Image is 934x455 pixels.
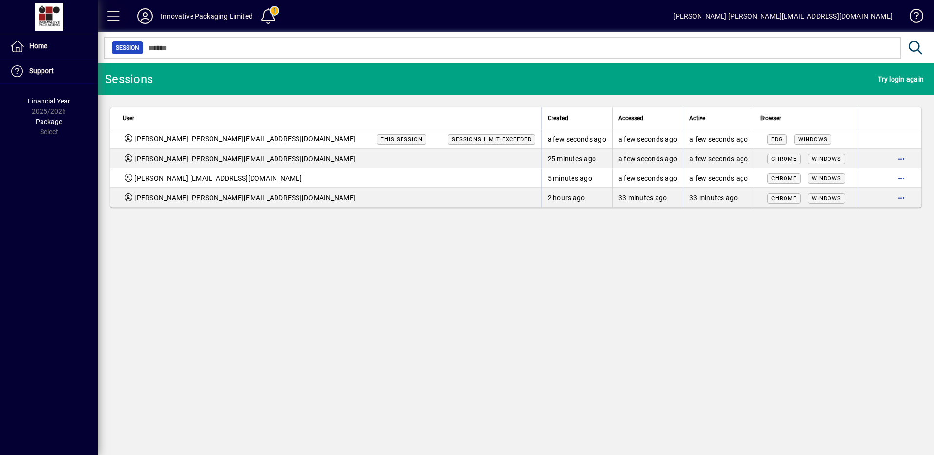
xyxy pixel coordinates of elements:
span: Try login again [878,71,924,87]
td: a few seconds ago [683,168,754,188]
span: Support [29,67,54,75]
span: Accessed [618,113,643,124]
span: Windows [798,136,828,143]
button: More options [893,190,909,206]
div: Mozilla/5.0 (Windows NT 10.0; Win64; x64) AppleWebKit/537.36 (KHTML, like Gecko) Chrome/139.0.0.0... [760,153,852,164]
span: Windows [812,175,841,182]
span: Windows [812,156,841,162]
div: Mozilla/5.0 (Windows NT 10.0; Win64; x64) AppleWebKit/537.36 (KHTML, like Gecko) Chrome/139.0.0.0... [760,173,852,183]
td: 33 minutes ago [683,188,754,207]
span: Chrome [771,195,797,202]
td: a few seconds ago [683,129,754,149]
span: [PERSON_NAME] [EMAIL_ADDRESS][DOMAIN_NAME] [134,173,302,183]
div: Mozilla/5.0 (Windows NT 10.0; Win64; x64) AppleWebKit/537.36 (KHTML, like Gecko) Chrome/139.0.0.0... [760,193,852,203]
button: More options [893,151,909,166]
span: [PERSON_NAME] [PERSON_NAME][EMAIL_ADDRESS][DOMAIN_NAME] [134,193,356,203]
a: Knowledge Base [902,2,922,34]
span: Browser [760,113,781,124]
span: Windows [812,195,841,202]
td: a few seconds ago [612,149,683,168]
span: Session [116,43,139,53]
button: More options [893,170,909,186]
td: 2 hours ago [541,188,612,207]
div: [PERSON_NAME] [PERSON_NAME][EMAIL_ADDRESS][DOMAIN_NAME] [673,8,892,24]
td: a few seconds ago [612,168,683,188]
td: a few seconds ago [683,149,754,168]
span: Financial Year [28,97,70,105]
span: Package [36,118,62,125]
span: [PERSON_NAME] [PERSON_NAME][EMAIL_ADDRESS][DOMAIN_NAME] [134,154,356,164]
div: Sessions [105,71,153,87]
td: 25 minutes ago [541,149,612,168]
span: This session [381,136,423,143]
a: Home [5,34,98,59]
div: Innovative Packaging Limited [161,8,253,24]
span: [PERSON_NAME] [PERSON_NAME][EMAIL_ADDRESS][DOMAIN_NAME] [134,134,356,144]
td: a few seconds ago [541,129,612,149]
td: a few seconds ago [612,129,683,149]
span: Active [689,113,705,124]
span: Chrome [771,175,797,182]
td: 33 minutes ago [612,188,683,207]
button: Profile [129,7,161,25]
span: User [123,113,134,124]
div: Mozilla/5.0 (Windows NT 10.0; Win64; x64) AppleWebKit/537.36 (KHTML, like Gecko) Chrome/140.0.0.0... [760,134,852,144]
span: Edg [771,136,783,143]
span: Sessions limit exceeded [452,136,531,143]
span: Home [29,42,47,50]
span: Chrome [771,156,797,162]
span: Created [548,113,568,124]
a: Support [5,59,98,83]
button: Try login again [875,70,926,88]
td: 5 minutes ago [541,168,612,188]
